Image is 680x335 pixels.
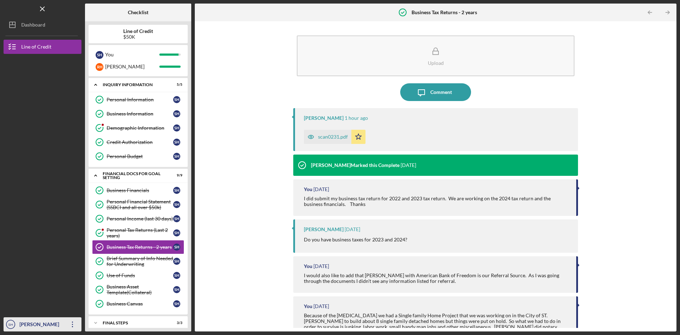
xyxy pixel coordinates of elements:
div: You [304,263,312,269]
div: Use of Funds [107,273,173,278]
div: S H [96,51,103,59]
div: Demographic Information [107,125,173,131]
time: 2025-08-13 01:55 [313,263,329,269]
div: I did submit my business tax return for 2022 and 2023 tax return. We are working on the 2024 tax ... [304,196,569,207]
div: You [105,49,159,61]
div: [PERSON_NAME] Marked this Complete [311,162,399,168]
div: S H [173,153,180,160]
div: S H [173,272,180,279]
div: Dashboard [21,18,45,34]
div: You [304,303,312,309]
div: 5 / 5 [170,83,182,87]
div: Upload [428,60,444,66]
div: Personal Financial Statement (SSBCI and all over $50k) [107,199,173,210]
a: Business InformationSH [92,107,184,121]
div: S H [173,258,180,265]
div: S H [173,244,180,251]
b: Line of Credit [123,28,153,34]
div: Line of Credit [21,40,51,56]
div: Business Tax Returns - 2 years [107,244,173,250]
button: Dashboard [4,18,81,32]
div: S H [173,201,180,208]
time: 2025-08-13 01:40 [313,303,329,309]
div: S H [173,96,180,103]
div: Personal Tax Returns (Last 2 years) [107,227,173,239]
div: S H [173,300,180,307]
a: Personal Tax Returns (Last 2 years)SH [92,226,184,240]
div: I would also like to add that [PERSON_NAME] with American Bank of Freedom is our Referral Source.... [304,273,569,284]
div: 9 / 9 [170,173,182,178]
div: Business Asset Template(Collateral) [107,284,173,295]
div: Business Information [107,111,173,117]
div: 3 / 3 [170,321,182,325]
div: Business Financials [107,188,173,193]
div: INQUIRY INFORMATION [103,83,165,87]
div: Brief Summary of Info Needed for Underwriting [107,256,173,267]
a: Demographic InformationSH [92,121,184,135]
div: Financial Docs for Goal Setting [103,172,165,180]
div: Personal Budget [107,153,173,159]
div: S H [173,286,180,293]
div: Personal Income (last 30 days) [107,216,173,222]
a: Personal Income (last 30 days)SH [92,212,184,226]
div: [PERSON_NAME] [105,61,159,73]
div: Business Canvas [107,301,173,307]
a: Personal Financial Statement (SSBCI and all over $50k)SH [92,197,184,212]
time: 2025-08-13 18:46 [313,186,329,192]
a: Use of FundsSH [92,268,184,283]
b: Checklist [128,10,148,15]
time: 2025-08-18 14:06 [401,162,416,168]
text: SH [8,323,13,326]
div: Comment [430,83,452,101]
div: [PERSON_NAME] [304,227,344,232]
div: S H [173,139,180,146]
div: S H [173,187,180,194]
a: Brief Summary of Info Needed for UnderwritingSH [92,254,184,268]
button: Upload [297,35,574,76]
time: 2025-09-08 20:46 [345,115,368,121]
button: Line of Credit [4,40,81,54]
b: Business Tax Returns - 2 years [412,10,477,15]
div: $50K [123,34,153,40]
a: Business Tax Returns - 2 yearsSH [92,240,184,254]
div: S H [173,215,180,222]
button: Comment [400,83,471,101]
div: scan0231.pdf [318,134,348,140]
p: Do you have business taxes for 2023 and 2024? [304,236,407,244]
div: Personal Information [107,97,173,102]
a: Business FinancialsSH [92,183,184,197]
div: S H [173,124,180,132]
a: Business Asset Template(Collateral)SH [92,283,184,297]
div: S H [173,229,180,236]
div: [PERSON_NAME] [304,115,344,121]
div: FINAL STEPS [103,321,165,325]
button: scan0231.pdf [304,130,365,144]
div: Credit Authorization [107,139,173,145]
button: SH[PERSON_NAME] [4,317,81,331]
div: You [304,186,312,192]
div: [PERSON_NAME] [18,317,64,333]
a: Personal BudgetSH [92,149,184,163]
div: R H [96,63,103,71]
div: S H [173,110,180,117]
time: 2025-08-13 17:50 [345,227,360,232]
a: Credit AuthorizationSH [92,135,184,149]
a: Business CanvasSH [92,297,184,311]
a: Personal InformationSH [92,93,184,107]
